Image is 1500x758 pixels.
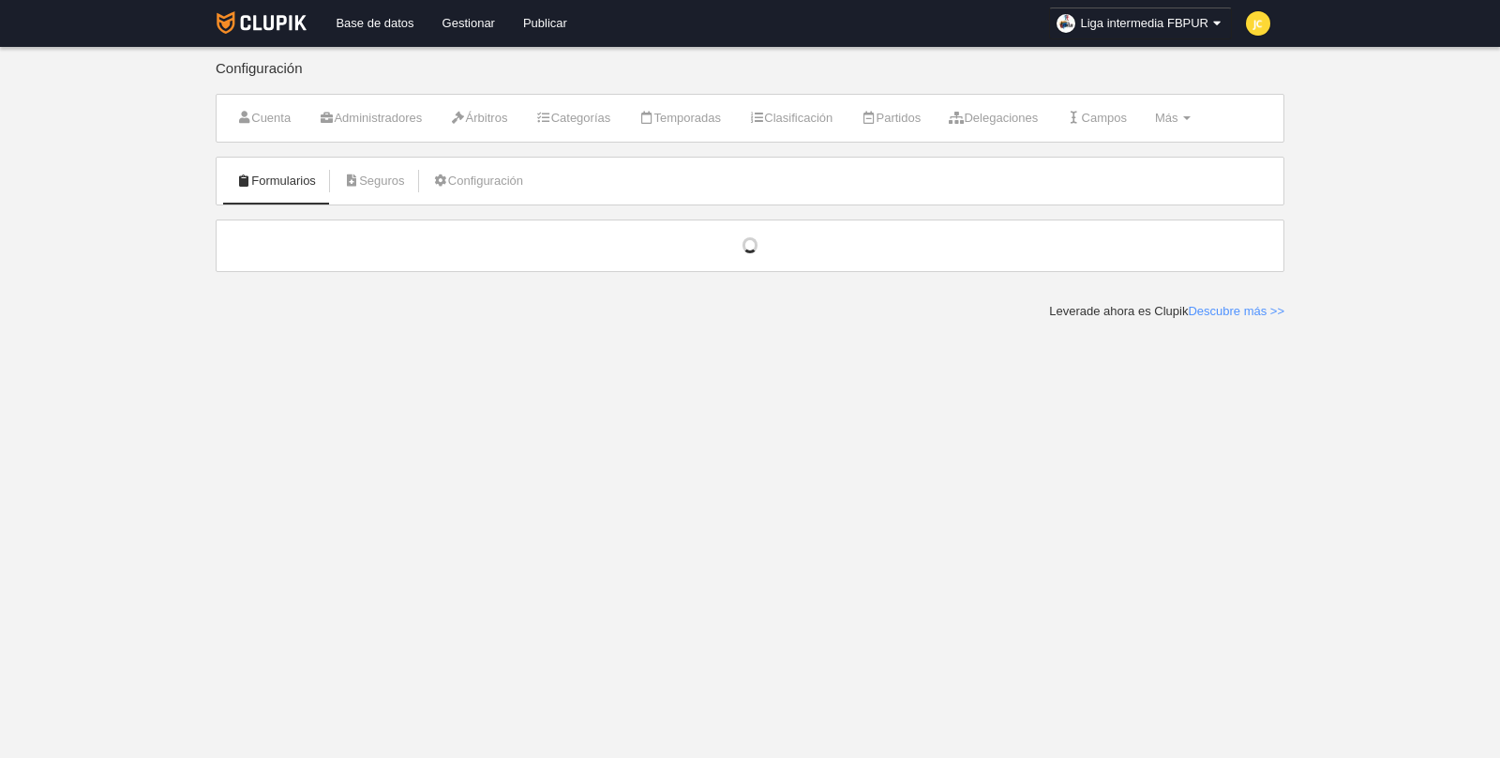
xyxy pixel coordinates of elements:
[938,104,1048,132] a: Delegaciones
[525,104,621,132] a: Categorías
[850,104,931,132] a: Partidos
[226,167,326,195] a: Formularios
[739,104,843,132] a: Clasificación
[1049,303,1284,320] div: Leverade ahora es Clupik
[628,104,731,132] a: Temporadas
[334,167,415,195] a: Seguros
[440,104,517,132] a: Árbitros
[1145,104,1201,132] a: Más
[1057,14,1075,33] img: Oan2e1YmCqAm.30x30.jpg
[1056,104,1137,132] a: Campos
[308,104,432,132] a: Administradores
[1155,111,1178,125] span: Más
[423,167,533,195] a: Configuración
[235,237,1265,254] div: Cargando
[226,104,301,132] a: Cuenta
[217,11,307,34] img: Clupik
[1049,8,1232,39] a: Liga intermedia FBPUR
[216,61,1284,94] div: Configuración
[1246,11,1270,36] img: c2l6ZT0zMHgzMCZmcz05JnRleHQ9SkMmYmc9ZmRkODM1.png
[1080,14,1208,33] span: Liga intermedia FBPUR
[1188,304,1284,318] a: Descubre más >>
